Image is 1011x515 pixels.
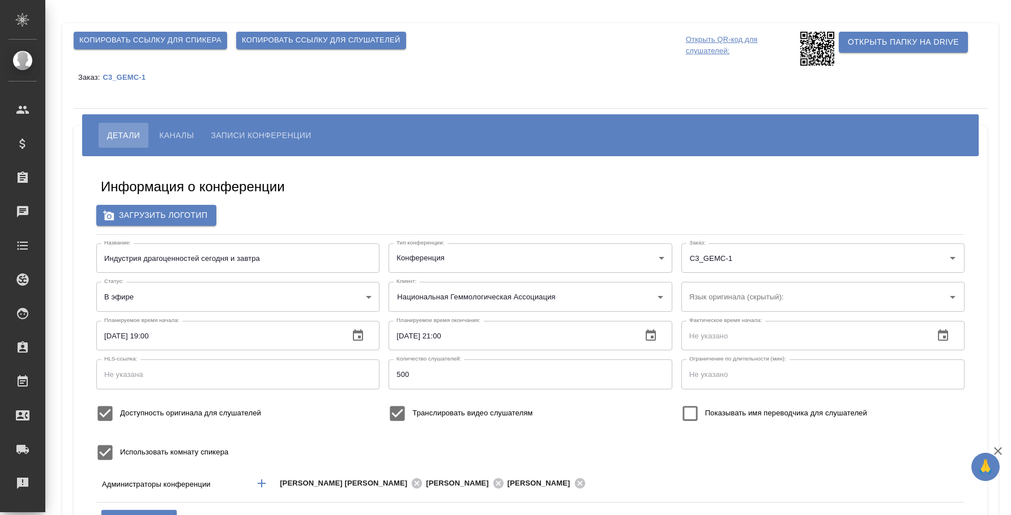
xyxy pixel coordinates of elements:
div: [PERSON_NAME] [PERSON_NAME] [280,477,426,491]
p: C3_GEMC-1 [103,73,154,81]
button: Open [881,482,884,484]
span: [PERSON_NAME] [507,478,577,489]
button: Открыть папку на Drive [839,32,968,53]
h5: Информация о конференции [101,178,285,196]
span: Доступность оригинала для слушателей [120,407,261,419]
button: Копировать ссылку для спикера [74,32,227,49]
input: Не указано [681,359,965,389]
span: Записи конференции [211,128,311,142]
button: Open [945,250,961,266]
div: [PERSON_NAME] [507,477,589,491]
a: C3_GEMC-1 [103,72,154,81]
p: Администраторы конференции [102,479,245,490]
div: В эфире [96,282,379,311]
span: Копировать ссылку для слушателей [242,34,400,47]
span: Загрузить логотип [105,208,207,222]
p: Заказ: [78,73,103,81]
input: Не указан [96,243,379,273]
div: Конференция [389,243,672,273]
div: [PERSON_NAME] [426,477,507,491]
button: Добавить менеджера [248,470,275,497]
span: [PERSON_NAME] [PERSON_NAME] [280,478,414,489]
p: Открыть QR-код для слушателей: [686,32,797,66]
span: Открыть папку на Drive [848,35,959,49]
span: Использовать комнату спикера [120,447,228,458]
span: Детали [107,128,140,142]
input: Не указано [389,359,672,389]
span: Копировать ссылку для спикера [79,34,221,47]
input: Не указано [96,321,340,350]
input: Не указана [96,359,379,389]
span: Каналы [159,128,194,142]
input: Не указано [681,321,925,350]
button: Копировать ссылку для слушателей [236,32,406,49]
span: Транслировать видео слушателям [412,407,532,419]
button: Open [945,289,961,305]
button: 🙏 [971,453,1000,481]
input: Не указано [389,321,632,350]
button: Open [652,289,668,305]
span: Показывать имя переводчика для слушателей [705,407,867,419]
span: [PERSON_NAME] [426,478,496,489]
span: 🙏 [976,455,995,479]
label: Загрузить логотип [96,205,216,226]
